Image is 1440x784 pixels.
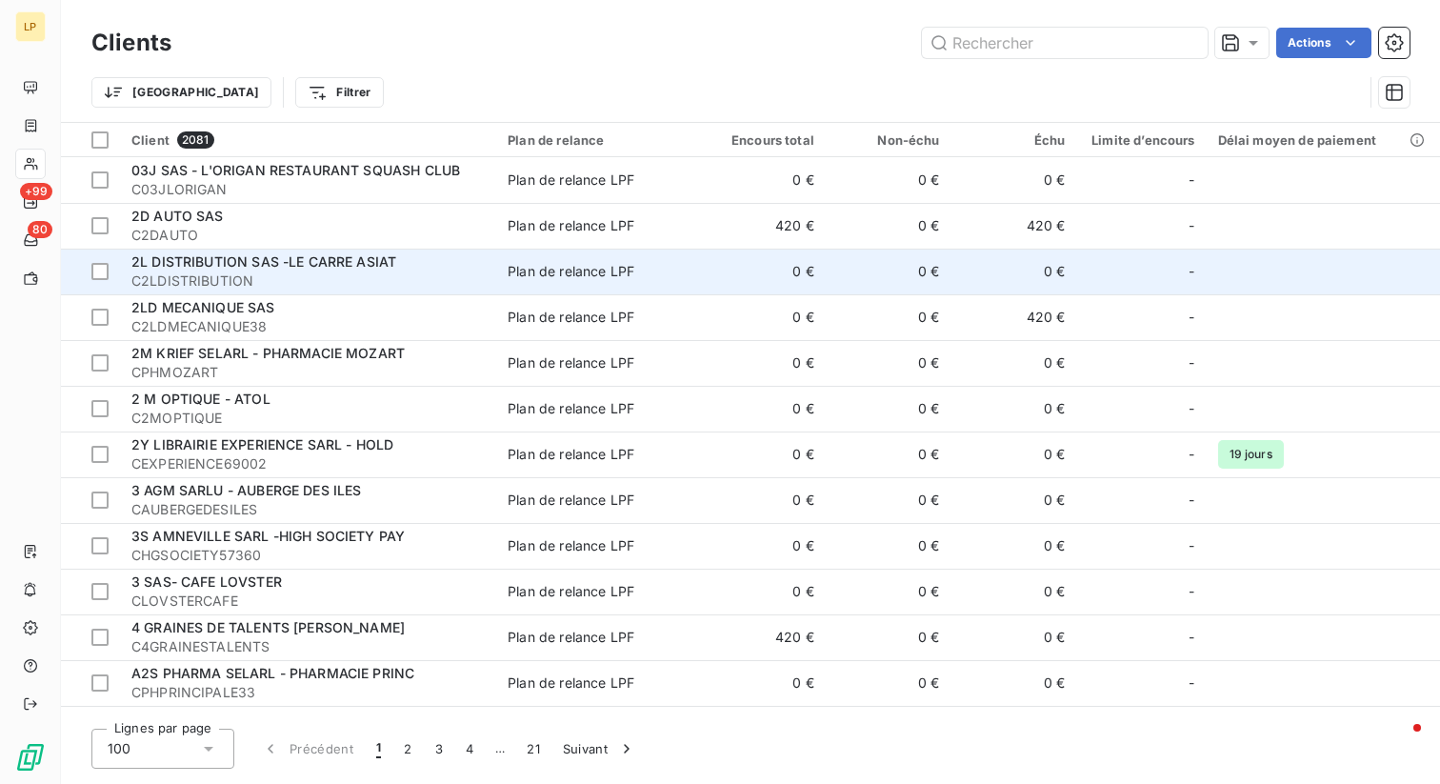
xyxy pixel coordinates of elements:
[131,665,414,681] span: A2S PHARMA SELARL - PHARMACIE PRINC
[131,363,485,382] span: CPHMOZART
[951,249,1077,294] td: 0 €
[700,569,826,614] td: 0 €
[1218,440,1284,469] span: 19 jours
[508,171,634,190] div: Plan de relance LPF
[837,132,940,148] div: Non-échu
[951,706,1077,752] td: 0 €
[131,317,485,336] span: C2LDMECANIQUE38
[951,386,1077,432] td: 0 €
[1375,719,1421,765] iframe: Intercom live chat
[1189,536,1194,555] span: -
[826,432,951,477] td: 0 €
[951,203,1077,249] td: 420 €
[551,729,648,769] button: Suivant
[1189,582,1194,601] span: -
[131,180,485,199] span: C03JLORIGAN
[1189,673,1194,693] span: -
[131,683,485,702] span: CPHPRINCIPALE33
[131,573,282,590] span: 3 SAS- CAFE LOVSTER
[1189,353,1194,372] span: -
[131,345,405,361] span: 2M KRIEF SELARL - PHARMACIE MOZART
[508,536,634,555] div: Plan de relance LPF
[508,216,634,235] div: Plan de relance LPF
[1189,491,1194,510] span: -
[951,432,1077,477] td: 0 €
[700,477,826,523] td: 0 €
[951,477,1077,523] td: 0 €
[131,271,485,291] span: C2LDISTRIBUTION
[131,454,485,473] span: CEXPERIENCE69002
[700,614,826,660] td: 420 €
[508,628,634,647] div: Plan de relance LPF
[515,729,551,769] button: 21
[951,340,1077,386] td: 0 €
[424,729,454,769] button: 3
[1189,308,1194,327] span: -
[826,340,951,386] td: 0 €
[951,523,1077,569] td: 0 €
[951,294,1077,340] td: 420 €
[131,208,224,224] span: 2D AUTO SAS
[700,203,826,249] td: 420 €
[131,546,485,565] span: CHGSOCIETY57360
[700,706,826,752] td: 0 €
[454,729,485,769] button: 4
[131,592,485,611] span: CLOVSTERCAFE
[700,660,826,706] td: 0 €
[826,523,951,569] td: 0 €
[365,729,392,769] button: 1
[826,569,951,614] td: 0 €
[826,614,951,660] td: 0 €
[508,673,634,693] div: Plan de relance LPF
[951,614,1077,660] td: 0 €
[108,739,130,758] span: 100
[392,729,423,769] button: 2
[131,500,485,519] span: CAUBERGEDESILES
[700,294,826,340] td: 0 €
[700,340,826,386] td: 0 €
[131,226,485,245] span: C2DAUTO
[922,28,1208,58] input: Rechercher
[131,391,270,407] span: 2 M OPTIQUE - ATOL
[508,262,634,281] div: Plan de relance LPF
[1189,171,1194,190] span: -
[131,132,170,148] span: Client
[508,445,634,464] div: Plan de relance LPF
[15,742,46,773] img: Logo LeanPay
[131,299,275,315] span: 2LD MECANIQUE SAS
[131,409,485,428] span: C2MOPTIQUE
[826,706,951,752] td: 0 €
[15,11,46,42] div: LP
[963,132,1066,148] div: Échu
[131,637,485,656] span: C4GRAINESTALENTS
[131,162,460,178] span: 03J SAS - L'ORIGAN RESTAURANT SQUASH CLUB
[20,183,52,200] span: +99
[131,482,362,498] span: 3 AGM SARLU - AUBERGE DES ILES
[826,294,951,340] td: 0 €
[1189,216,1194,235] span: -
[376,739,381,758] span: 1
[700,249,826,294] td: 0 €
[177,131,214,149] span: 2081
[711,132,814,148] div: Encours total
[826,386,951,432] td: 0 €
[1276,28,1371,58] button: Actions
[1189,262,1194,281] span: -
[1218,132,1429,148] div: Délai moyen de paiement
[826,477,951,523] td: 0 €
[826,249,951,294] td: 0 €
[826,660,951,706] td: 0 €
[131,619,405,635] span: 4 GRAINES DE TALENTS [PERSON_NAME]
[131,253,396,270] span: 2L DISTRIBUTION SAS -LE CARRE ASIAT
[91,26,171,60] h3: Clients
[295,77,383,108] button: Filtrer
[1189,399,1194,418] span: -
[91,77,271,108] button: [GEOGRAPHIC_DATA]
[508,582,634,601] div: Plan de relance LPF
[28,221,52,238] span: 80
[951,569,1077,614] td: 0 €
[1088,132,1194,148] div: Limite d’encours
[700,157,826,203] td: 0 €
[508,308,634,327] div: Plan de relance LPF
[1189,628,1194,647] span: -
